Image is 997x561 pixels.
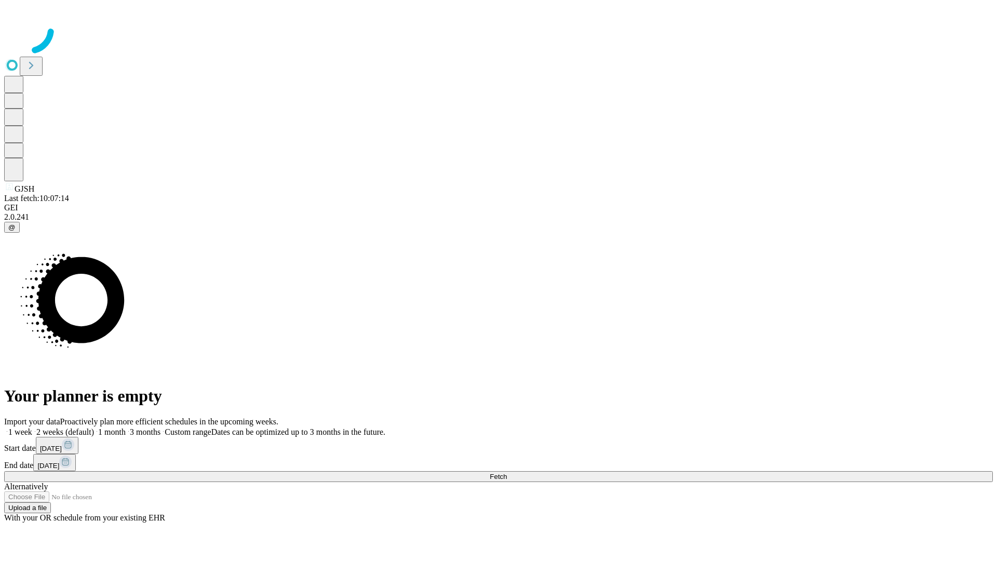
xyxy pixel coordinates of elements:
[4,471,993,482] button: Fetch
[4,437,993,454] div: Start date
[4,212,993,222] div: 2.0.241
[4,417,60,426] span: Import your data
[211,428,385,436] span: Dates can be optimized up to 3 months in the future.
[36,437,78,454] button: [DATE]
[8,223,16,231] span: @
[165,428,211,436] span: Custom range
[4,513,165,522] span: With your OR schedule from your existing EHR
[60,417,278,426] span: Proactively plan more efficient schedules in the upcoming weeks.
[33,454,76,471] button: [DATE]
[40,445,62,452] span: [DATE]
[4,482,48,491] span: Alternatively
[4,222,20,233] button: @
[4,203,993,212] div: GEI
[8,428,32,436] span: 1 week
[4,386,993,406] h1: Your planner is empty
[15,184,34,193] span: GJSH
[4,454,993,471] div: End date
[4,502,51,513] button: Upload a file
[37,462,59,470] span: [DATE]
[36,428,94,436] span: 2 weeks (default)
[4,194,69,203] span: Last fetch: 10:07:14
[98,428,126,436] span: 1 month
[130,428,160,436] span: 3 months
[490,473,507,480] span: Fetch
